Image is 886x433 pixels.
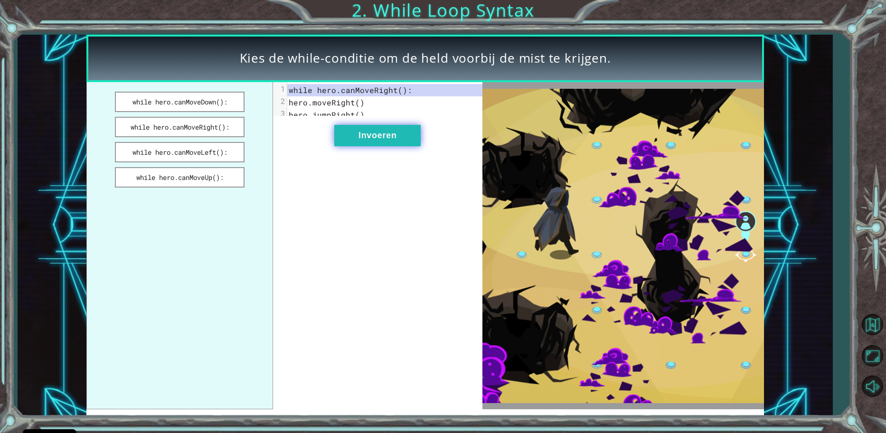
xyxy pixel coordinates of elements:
[115,167,245,188] button: while hero.canMoveUp():
[858,311,886,339] button: Terug naar Kaart
[334,125,421,146] button: Invoeren
[273,84,287,94] div: 1
[115,117,245,137] button: while hero.canMoveRight():
[289,97,365,107] span: hero.moveRight()
[858,342,886,370] button: Maximaliseer Browser
[273,96,287,106] div: 2
[115,92,245,112] button: while hero.canMoveDown():
[858,373,886,400] button: Dempen
[858,310,886,341] a: Terug naar Kaart
[289,85,412,95] span: while hero.canMoveRight():
[289,110,365,120] span: hero.jumpRight()
[115,142,245,162] button: while hero.canMoveLeft():
[482,89,764,403] img: Interactive Art
[240,49,611,67] span: Kies de while-conditie om de held voorbij de mist te krijgen.
[273,109,287,118] div: 3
